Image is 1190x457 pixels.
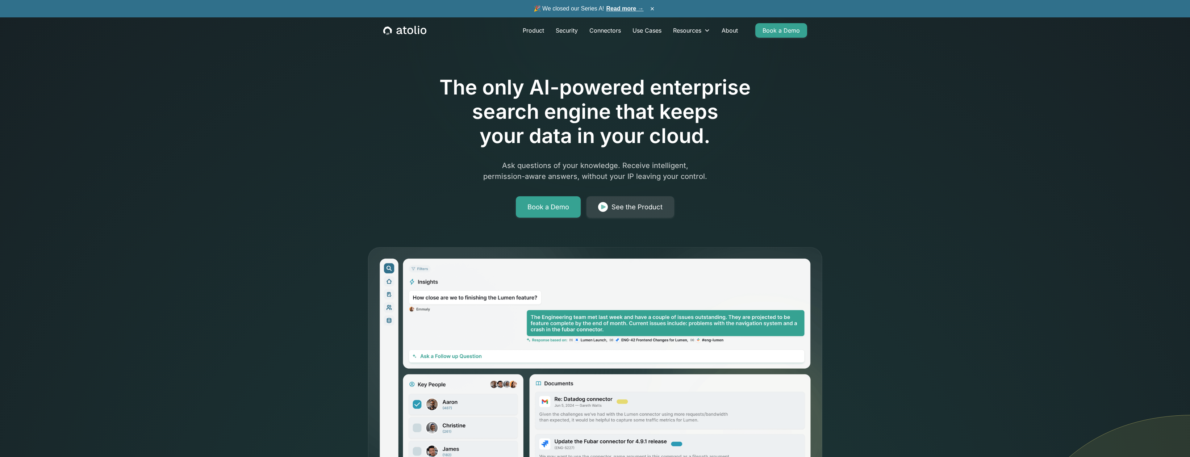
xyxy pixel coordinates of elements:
[716,23,744,38] a: About
[410,75,781,148] h1: The only AI-powered enterprise search engine that keeps your data in your cloud.
[584,23,627,38] a: Connectors
[586,196,674,218] a: See the Product
[606,5,644,12] a: Read more →
[667,23,716,38] div: Resources
[516,196,581,218] a: Book a Demo
[673,26,701,35] div: Resources
[550,23,584,38] a: Security
[648,5,657,13] button: ×
[611,202,663,212] div: See the Product
[383,26,426,35] a: home
[755,23,807,38] a: Book a Demo
[534,4,644,13] span: 🎉 We closed our Series A!
[627,23,667,38] a: Use Cases
[456,160,734,182] p: Ask questions of your knowledge. Receive intelligent, permission-aware answers, without your IP l...
[517,23,550,38] a: Product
